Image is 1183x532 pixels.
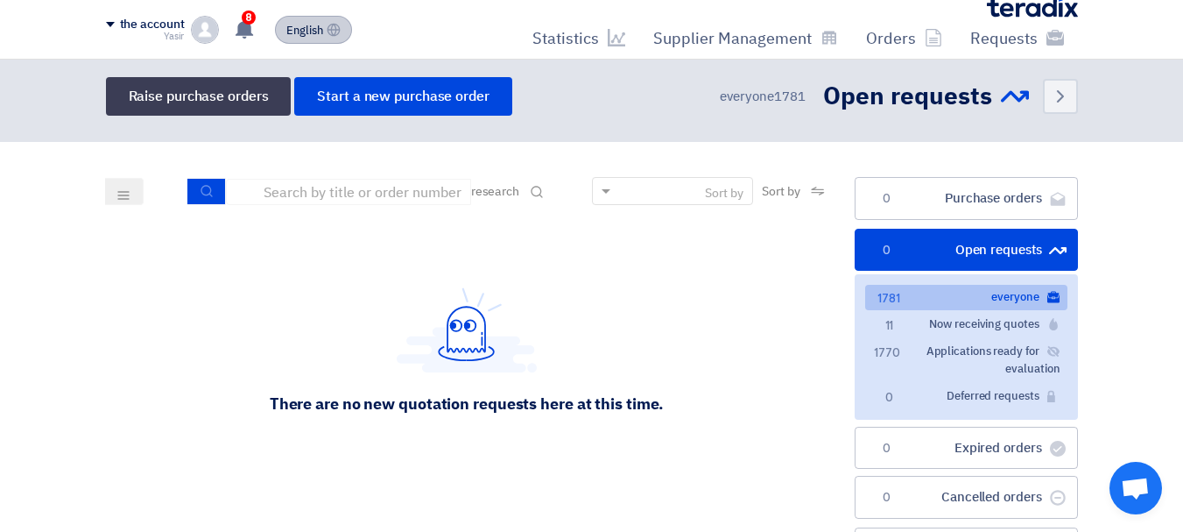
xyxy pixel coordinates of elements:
font: 1770 [874,346,900,359]
font: Expired orders [954,438,1042,458]
font: 0 [885,391,893,404]
font: everyone [720,87,774,106]
font: Now receiving quotes [929,316,1039,332]
font: Requests [970,26,1038,50]
a: Orders [852,18,956,59]
font: 11 [885,319,894,332]
font: Purchase orders [945,188,1042,208]
font: Cancelled orders [941,487,1041,507]
font: 0 [883,491,891,504]
div: Open chat [1109,462,1162,514]
a: Purchase orders0 [855,177,1078,220]
a: Statistics [518,18,639,59]
font: 1781 [877,292,900,305]
a: Supplier Management [639,18,852,59]
font: Open requests [823,78,992,115]
font: Sort by [762,182,799,201]
font: Raise purchase orders [129,86,269,107]
font: everyone [991,288,1039,305]
font: 0 [883,244,891,257]
font: Orders [866,26,916,50]
font: Supplier Management [653,26,812,50]
button: English [275,16,352,44]
font: 8 [245,11,252,24]
a: Requests [956,18,1078,59]
font: Applications ready for evaluation [926,343,1060,378]
font: 0 [883,442,891,455]
font: There are no new quotation requests here at this time. [270,392,665,415]
font: Statistics [532,26,599,50]
img: Hello [397,287,537,372]
font: Start a new purchase order [317,86,489,107]
font: Sort by [705,184,743,202]
font: Deferred requests [947,387,1039,404]
a: Expired orders0 [855,427,1078,470]
font: 0 [883,192,891,205]
font: English [286,22,323,39]
font: 1781 [774,87,806,106]
a: Open requests0 [855,229,1078,272]
img: profile_test.png [191,16,219,44]
font: Yasir [164,29,185,44]
a: Raise purchase orders [106,77,292,116]
input: Search by title or order number [226,179,471,205]
a: Cancelled orders0 [855,476,1078,519]
font: research [471,182,519,201]
font: Open requests [955,240,1042,259]
font: the account [120,15,185,33]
